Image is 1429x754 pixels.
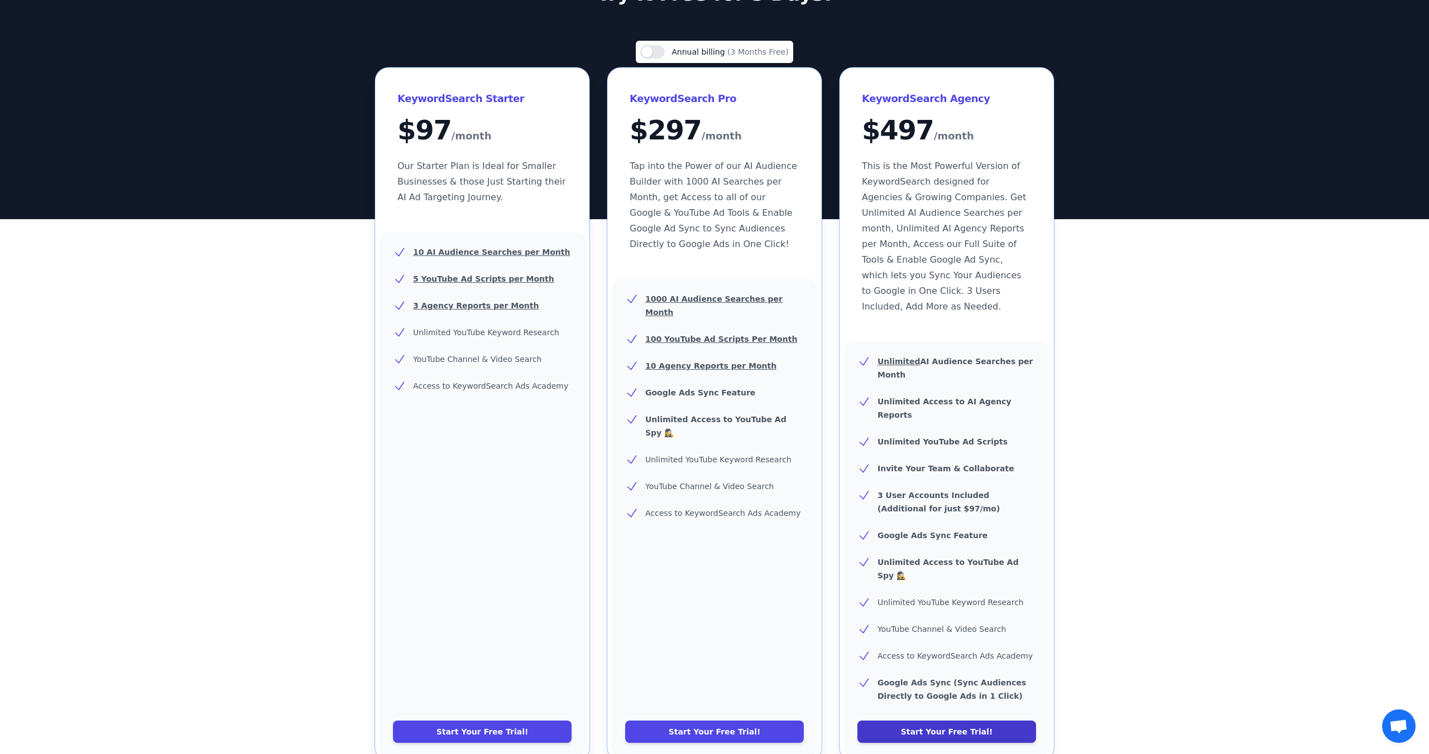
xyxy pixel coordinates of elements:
span: Tap into the Power of our AI Audience Builder with 1000 AI Searches per Month, get Access to all ... [630,161,797,249]
h3: KeywordSearch Agency [862,90,1032,108]
b: Unlimited Access to YouTube Ad Spy 🕵️‍♀️ [645,415,787,437]
u: 1000 AI Audience Searches per Month [645,294,783,317]
u: 10 AI Audience Searches per Month [413,248,570,257]
b: Unlimited YouTube Ad Scripts [877,437,1008,446]
span: Unlimited YouTube Keyword Research [413,328,559,337]
u: 100 YouTube Ad Scripts Per Month [645,335,797,344]
b: Google Ads Sync Feature [877,531,987,540]
div: $ 97 [397,117,567,145]
h3: KeywordSearch Starter [397,90,567,108]
div: $ 297 [630,117,799,145]
a: Start Your Free Trial! [625,721,804,743]
span: (3 Months Free) [727,47,789,56]
u: Unlimited [877,357,920,366]
a: Start Your Free Trial! [857,721,1036,743]
b: Unlimited Access to AI Agency Reports [877,397,1011,419]
a: Start Your Free Trial! [393,721,572,743]
span: This is the Most Powerful Version of KeywordSearch designed for Agencies & Growing Companies. Get... [862,161,1026,312]
u: 5 YouTube Ad Scripts per Month [413,274,554,283]
span: Access to KeywordSearch Ads Academy [877,651,1033,660]
u: 10 Agency Reports per Month [645,361,776,370]
b: Unlimited Access to YouTube Ad Spy 🕵️‍♀️ [877,558,1019,580]
b: AI Audience Searches per Month [877,357,1033,379]
div: Open chat [1382,709,1416,743]
div: $ 497 [862,117,1032,145]
b: 3 User Accounts Included (Additional for just $97/mo) [877,491,1000,513]
span: Annual billing [672,47,727,56]
u: 3 Agency Reports per Month [413,301,539,310]
span: Unlimited YouTube Keyword Research [645,455,792,464]
h3: KeywordSearch Pro [630,90,799,108]
span: YouTube Channel & Video Search [413,355,541,364]
span: YouTube Channel & Video Search [877,625,1006,634]
span: Unlimited YouTube Keyword Research [877,598,1024,607]
span: /month [934,127,974,145]
span: Access to KeywordSearch Ads Academy [413,381,568,390]
span: /month [702,127,742,145]
span: YouTube Channel & Video Search [645,482,774,491]
span: Access to KeywordSearch Ads Academy [645,509,800,518]
span: /month [452,127,492,145]
b: Google Ads Sync Feature [645,388,755,397]
span: Our Starter Plan is Ideal for Smaller Businesses & those Just Starting their AI Ad Targeting Jour... [397,161,566,202]
b: Invite Your Team & Collaborate [877,464,1014,473]
b: Google Ads Sync (Sync Audiences Directly to Google Ads in 1 Click) [877,678,1026,700]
